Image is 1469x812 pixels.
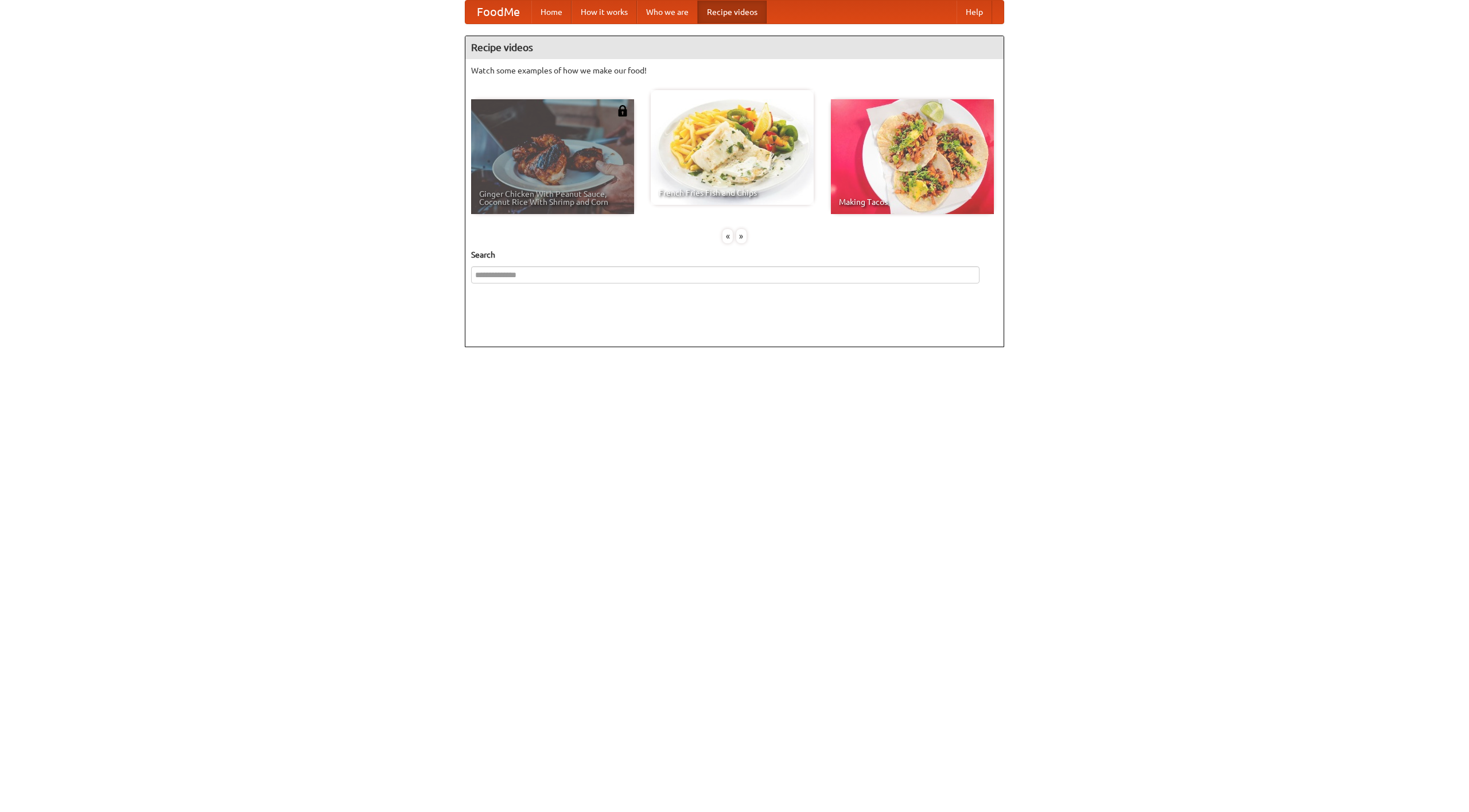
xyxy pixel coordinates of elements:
div: » [736,229,747,243]
a: Making Tacos [831,99,994,214]
a: Help [957,1,992,24]
img: 483408.png [617,105,628,116]
a: FoodMe [465,1,531,24]
p: Watch some examples of how we make our food! [471,65,998,76]
a: Recipe videos [698,1,767,24]
div: « [722,229,733,243]
h4: Recipe videos [465,36,1004,59]
a: French Fries Fish and Chips [651,90,814,205]
span: Making Tacos [839,198,986,206]
h5: Search [471,249,998,261]
span: French Fries Fish and Chips [659,189,806,197]
a: Who we are [637,1,698,24]
a: Home [531,1,572,24]
a: How it works [572,1,637,24]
